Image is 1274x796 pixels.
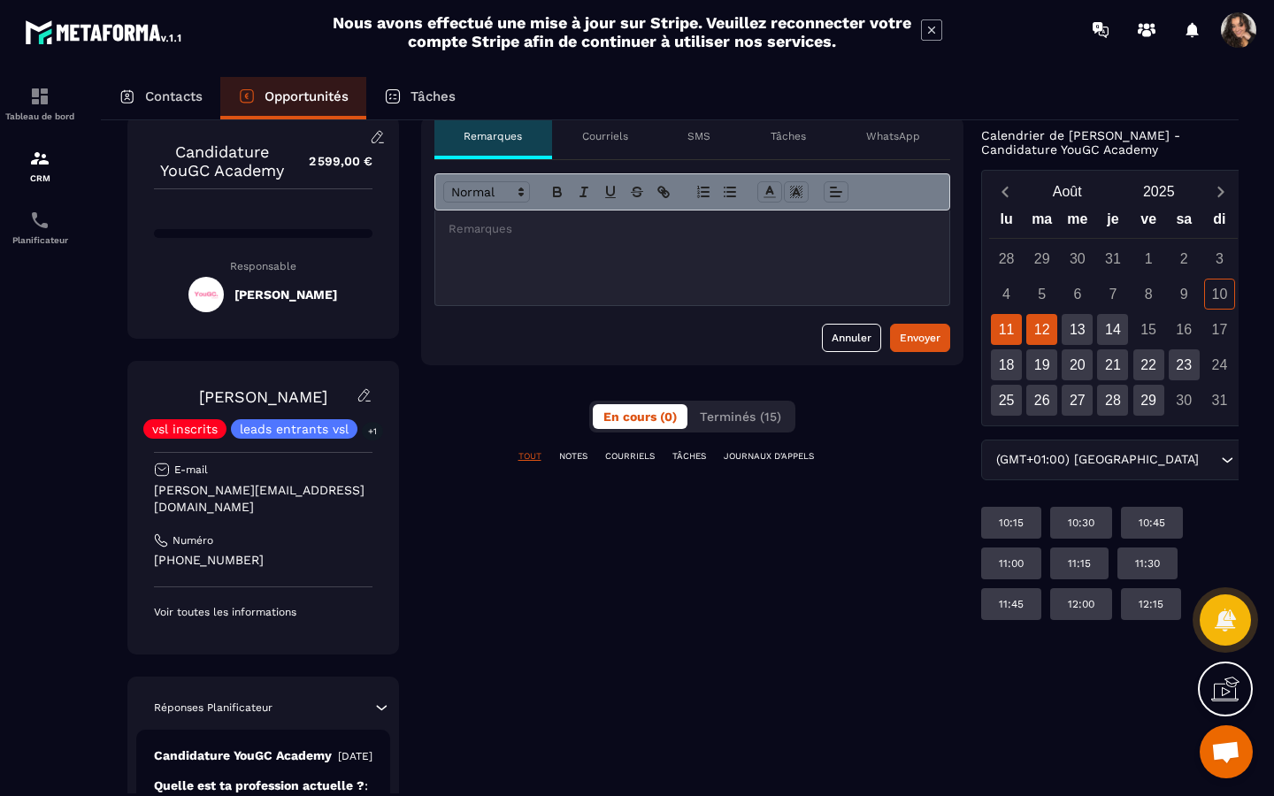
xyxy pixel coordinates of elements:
p: JOURNAUX D'APPELS [724,450,814,463]
input: Search for option [1203,450,1216,470]
div: 25 [991,385,1022,416]
p: 10:45 [1139,516,1165,530]
a: Contacts [101,77,220,119]
p: Candidature YouGC Academy [154,142,291,180]
div: Search for option [981,440,1246,480]
p: Contacts [145,88,203,104]
div: 20 [1062,349,1093,380]
img: logo [25,16,184,48]
p: Calendrier de [PERSON_NAME] - Candidature YouGC Academy [981,128,1246,157]
p: 11:00 [999,556,1024,570]
div: 26 [1026,385,1057,416]
div: 30 [1169,385,1200,416]
div: 8 [1133,279,1164,310]
div: 30 [1062,243,1093,274]
button: Previous month [989,180,1022,203]
div: me [1060,207,1095,238]
p: WhatsApp [866,129,920,143]
div: 19 [1026,349,1057,380]
div: 31 [1204,385,1235,416]
span: Terminés (15) [700,409,781,424]
div: 24 [1204,349,1235,380]
p: Numéro [173,533,213,547]
button: Open months overlay [1022,176,1114,207]
div: 14 [1097,314,1128,345]
div: 2 [1169,243,1200,274]
p: leads entrants vsl [240,423,349,435]
p: 11:30 [1135,556,1160,570]
div: 6 [1062,279,1093,310]
span: (GMT+01:00) [GEOGRAPHIC_DATA] [993,450,1203,470]
a: formationformationTableau de bord [4,73,75,134]
div: 12 [1026,314,1057,345]
img: formation [29,86,50,107]
div: 16 [1169,314,1200,345]
div: Calendar wrapper [989,207,1238,416]
button: Annuler [822,324,881,352]
div: 18 [991,349,1022,380]
p: TOUT [518,450,541,463]
p: 10:15 [999,516,1024,530]
h2: Nous avons effectué une mise à jour sur Stripe. Veuillez reconnecter votre compte Stripe afin de ... [332,13,912,50]
a: Tâches [366,77,473,119]
p: Voir toutes les informations [154,605,372,619]
button: Open years overlay [1113,176,1205,207]
p: Opportunités [265,88,349,104]
p: Tâches [411,88,456,104]
p: COURRIELS [605,450,655,463]
div: 11 [991,314,1022,345]
div: 3 [1204,243,1235,274]
p: 11:45 [999,597,1024,611]
div: 5 [1026,279,1057,310]
p: [DATE] [338,749,372,763]
img: scheduler [29,210,50,231]
img: formation [29,148,50,169]
div: 27 [1062,385,1093,416]
div: di [1201,207,1237,238]
button: Envoyer [890,324,950,352]
div: 9 [1169,279,1200,310]
p: 12:00 [1068,597,1094,611]
p: Tâches [771,129,806,143]
span: En cours (0) [603,409,677,424]
p: NOTES [559,450,587,463]
a: Opportunités [220,77,366,119]
div: 28 [1097,385,1128,416]
div: 13 [1062,314,1093,345]
p: Courriels [582,129,628,143]
div: Envoyer [900,329,940,347]
p: +1 [362,422,383,440]
p: Planificateur [4,235,75,245]
p: Remarques [464,129,522,143]
div: 21 [1097,349,1128,380]
p: SMS [687,129,710,143]
p: vsl inscrits [152,423,218,435]
div: 31 [1097,243,1128,274]
div: 17 [1204,314,1235,345]
button: Terminés (15) [689,404,792,429]
p: CRM [4,173,75,183]
button: En cours (0) [593,404,687,429]
div: 4 [991,279,1022,310]
a: Ouvrir le chat [1200,725,1253,778]
div: 1 [1133,243,1164,274]
p: [PERSON_NAME][EMAIL_ADDRESS][DOMAIN_NAME] [154,482,372,516]
div: lu [989,207,1025,238]
p: 12:15 [1139,597,1163,611]
p: Tableau de bord [4,111,75,121]
div: 29 [1026,243,1057,274]
div: 23 [1169,349,1200,380]
p: TÂCHES [672,450,706,463]
div: ma [1025,207,1060,238]
div: 29 [1133,385,1164,416]
a: [PERSON_NAME] [199,387,327,406]
div: 7 [1097,279,1128,310]
div: 10 [1204,279,1235,310]
p: 11:15 [1068,556,1091,570]
div: Calendar days [989,243,1238,416]
p: 10:30 [1068,516,1094,530]
p: Réponses Planificateur [154,700,272,715]
div: 28 [991,243,1022,274]
div: sa [1166,207,1201,238]
button: Next month [1205,180,1238,203]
